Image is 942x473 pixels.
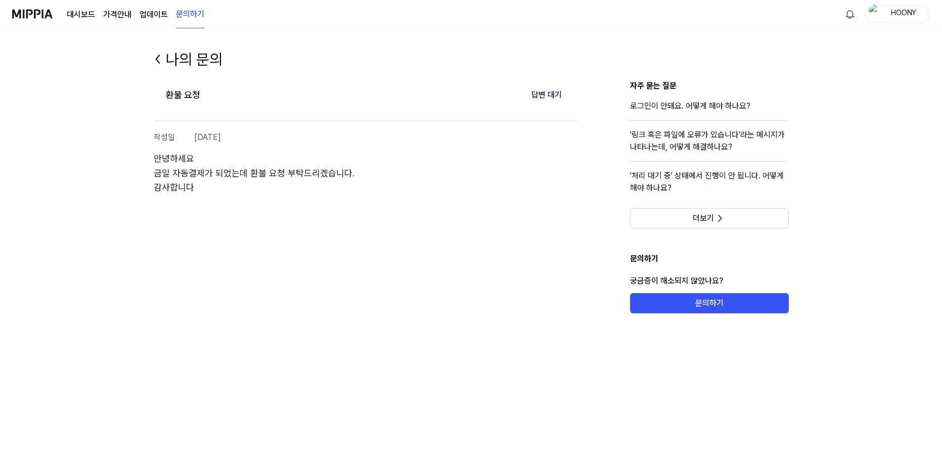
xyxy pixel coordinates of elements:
img: profile [869,4,881,24]
a: 업데이트 [140,9,168,21]
h1: 문의하기 [630,253,789,269]
h3: 자주 묻는 질문 [630,80,789,92]
span: 작성일 [154,131,194,144]
button: profileHOONY [865,6,930,23]
a: '처리 대기 중' 상태에서 진행이 안 됩니다. 어떻게 해야 하나요? [630,170,789,202]
a: 로그인이 안돼요. 어떻게 해야 하나요? [630,100,789,120]
h1: 나의 문의 [166,49,222,70]
div: HOONY [884,8,923,19]
p: 안녕하세요 금일 자동결제가 되었는데 환불 요청 부탁드리겠습니다. 감사합니다 [154,152,577,195]
img: 알림 [844,8,856,20]
a: 대시보드 [67,9,95,21]
a: 더보기 [630,213,789,223]
button: 문의하기 [630,293,789,313]
a: 가격안내 [103,9,131,21]
a: 문의하기 [176,1,204,28]
span: 더보기 [693,213,714,223]
p: 궁금증이 해소되지 않았나요? [630,269,789,293]
span: [DATE] [194,131,221,144]
button: 더보기 [630,208,789,228]
a: 문의하기 [630,298,789,308]
div: 답변 대기 [528,88,565,102]
h2: 환불 요청 [166,88,200,103]
a: '링크 혹은 파일에 오류가 있습니다'라는 메시지가 나타나는데, 어떻게 해결하나요? [630,129,789,161]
